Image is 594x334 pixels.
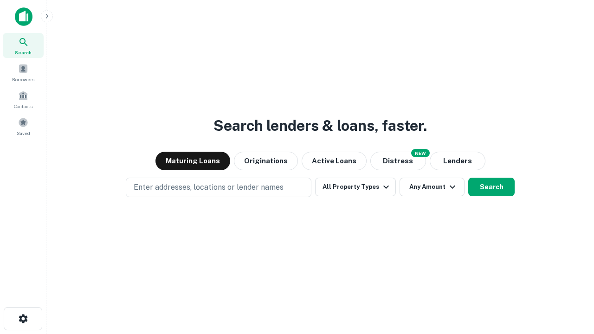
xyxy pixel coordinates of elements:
[400,178,465,196] button: Any Amount
[3,60,44,85] a: Borrowers
[134,182,284,193] p: Enter addresses, locations or lender names
[12,76,34,83] span: Borrowers
[3,114,44,139] a: Saved
[14,103,32,110] span: Contacts
[315,178,396,196] button: All Property Types
[370,152,426,170] button: Search distressed loans with lien and other non-mortgage details.
[548,260,594,304] iframe: Chat Widget
[126,178,311,197] button: Enter addresses, locations or lender names
[468,178,515,196] button: Search
[15,49,32,56] span: Search
[3,87,44,112] a: Contacts
[17,129,30,137] span: Saved
[213,115,427,137] h3: Search lenders & loans, faster.
[155,152,230,170] button: Maturing Loans
[3,33,44,58] a: Search
[411,149,430,157] div: NEW
[234,152,298,170] button: Originations
[302,152,367,170] button: Active Loans
[430,152,485,170] button: Lenders
[15,7,32,26] img: capitalize-icon.png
